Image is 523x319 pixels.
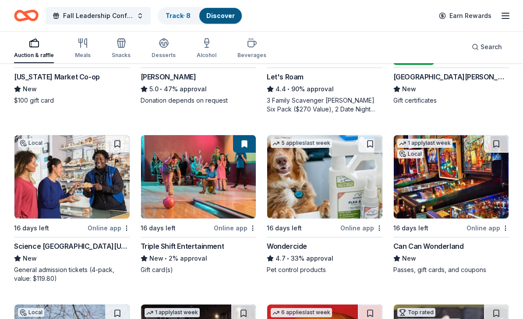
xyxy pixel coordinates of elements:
[152,34,176,63] button: Desserts
[160,86,162,93] span: •
[267,135,383,274] a: Image for Wondercide5 applieslast week16 days leftOnline appWondercide4.7•33% approvalPet control...
[14,223,49,233] div: 16 days left
[267,253,383,264] div: 33% approval
[14,96,130,105] div: $100 gift card
[197,34,216,63] button: Alcohol
[166,12,191,19] a: Track· 8
[149,253,163,264] span: New
[465,38,509,56] button: Search
[267,241,307,251] div: Wondercide
[141,135,256,219] img: Image for Triple Shift Entertainment
[394,135,509,219] img: Image for Can Can Wonderland
[14,72,100,82] div: [US_STATE] Market Co-op
[145,308,200,317] div: 1 apply last week
[141,84,257,94] div: 47% approval
[271,139,332,148] div: 5 applies last week
[112,34,131,63] button: Snacks
[267,135,382,219] img: Image for Wondercide
[237,52,266,59] div: Beverages
[287,86,290,93] span: •
[14,135,130,219] img: Image for Science Museum of Minnesota
[214,222,256,233] div: Online app
[393,265,509,274] div: Passes, gift cards, and coupons
[393,223,428,233] div: 16 days left
[271,308,332,317] div: 6 applies last week
[149,84,159,94] span: 5.0
[393,135,509,274] a: Image for Can Can Wonderland1 applylast weekLocal16 days leftOnline appCan Can WonderlandNewPasse...
[23,253,37,264] span: New
[152,52,176,59] div: Desserts
[393,72,509,82] div: [GEOGRAPHIC_DATA][PERSON_NAME]
[141,96,257,105] div: Donation depends on request
[14,52,54,59] div: Auction & raffle
[276,84,286,94] span: 4.4
[75,52,91,59] div: Meals
[18,139,44,147] div: Local
[267,223,302,233] div: 16 days left
[14,265,130,283] div: General admission tickets (4-pack, value: $119.80)
[267,265,383,274] div: Pet control products
[141,241,224,251] div: Triple Shift Entertainment
[14,5,39,26] a: Home
[206,12,235,19] a: Discover
[402,84,416,94] span: New
[141,223,176,233] div: 16 days left
[141,72,196,82] div: [PERSON_NAME]
[267,72,304,82] div: Let's Roam
[287,255,289,262] span: •
[393,96,509,105] div: Gift certificates
[14,135,130,283] a: Image for Science Museum of MinnesotaLocal16 days leftOnline appScience [GEOGRAPHIC_DATA][US_STAT...
[397,139,452,148] div: 1 apply last week
[237,34,266,63] button: Beverages
[46,7,151,25] button: Fall Leadership Conference
[340,222,383,233] div: Online app
[158,7,243,25] button: Track· 8Discover
[141,253,257,264] div: 2% approval
[23,84,37,94] span: New
[112,52,131,59] div: Snacks
[63,11,133,21] span: Fall Leadership Conference
[165,255,167,262] span: •
[14,241,130,251] div: Science [GEOGRAPHIC_DATA][US_STATE]
[267,84,383,94] div: 90% approval
[18,308,44,317] div: Local
[434,8,497,24] a: Earn Rewards
[397,308,435,317] div: Top rated
[197,52,216,59] div: Alcohol
[402,253,416,264] span: New
[267,96,383,114] div: 3 Family Scavenger [PERSON_NAME] Six Pack ($270 Value), 2 Date Night Scavenger [PERSON_NAME] Two ...
[75,34,91,63] button: Meals
[276,253,286,264] span: 4.7
[14,34,54,63] button: Auction & raffle
[141,265,257,274] div: Gift card(s)
[397,150,424,158] div: Local
[481,42,502,52] span: Search
[141,135,257,274] a: Image for Triple Shift Entertainment16 days leftOnline appTriple Shift EntertainmentNew•2% approv...
[88,222,130,233] div: Online app
[393,241,464,251] div: Can Can Wonderland
[466,222,509,233] div: Online app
